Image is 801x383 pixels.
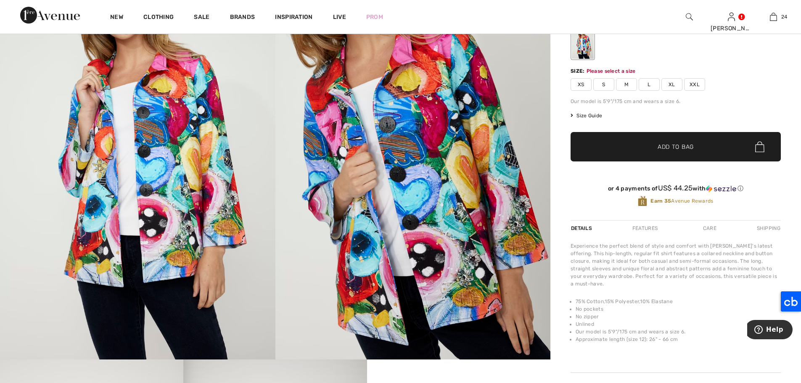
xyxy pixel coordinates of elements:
[755,221,781,236] div: Shipping
[194,13,209,22] a: Sale
[576,298,781,305] li: 75% Cotton,15% Polyester,10% Elastane
[639,78,660,91] span: L
[571,132,781,161] button: Add to Bag
[711,24,752,33] div: [PERSON_NAME]
[728,12,735,22] img: My Info
[686,12,693,22] img: search the website
[753,12,794,22] a: 24
[781,13,788,21] span: 24
[770,12,777,22] img: My Bag
[576,320,781,328] li: Unlined
[333,13,346,21] a: Live
[571,221,594,236] div: Details
[576,335,781,343] li: Approximate length (size 12): 26" - 66 cm
[571,78,592,91] span: XS
[571,184,781,193] div: or 4 payments of with
[143,13,174,22] a: Clothing
[230,13,255,22] a: Brands
[638,195,647,207] img: Avenue Rewards
[755,141,764,152] img: Bag.svg
[366,13,383,21] a: Prom
[576,305,781,313] li: No pockets
[650,198,671,204] strong: Earn 35
[587,67,636,75] div: Please select a size
[684,78,705,91] span: XXL
[110,13,123,22] a: New
[625,221,665,236] div: Features
[571,184,781,195] div: or 4 payments ofUS$ 44.25withSezzle Click to learn more about Sezzle
[658,143,694,151] span: Add to Bag
[275,13,312,22] span: Inspiration
[572,27,594,59] div: As sample
[571,112,602,119] span: Size Guide
[658,184,693,192] span: US$ 44.25
[571,67,587,75] div: Size:
[661,78,682,91] span: XL
[728,13,735,21] a: Sign In
[20,7,80,24] img: 1ère Avenue
[747,320,793,341] iframe: Opens a widget where you can find more information
[571,98,781,105] div: Our model is 5'9"/175 cm and wears a size 6.
[706,185,736,193] img: Sezzle
[650,197,713,205] span: Avenue Rewards
[616,78,637,91] span: M
[576,313,781,320] li: No zipper
[571,242,781,288] div: Experience the perfect blend of style and comfort with [PERSON_NAME]'s latest offering. This hip-...
[696,221,724,236] div: Care
[593,78,614,91] span: S
[576,328,781,335] li: Our model is 5'9"/175 cm and wears a size 6.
